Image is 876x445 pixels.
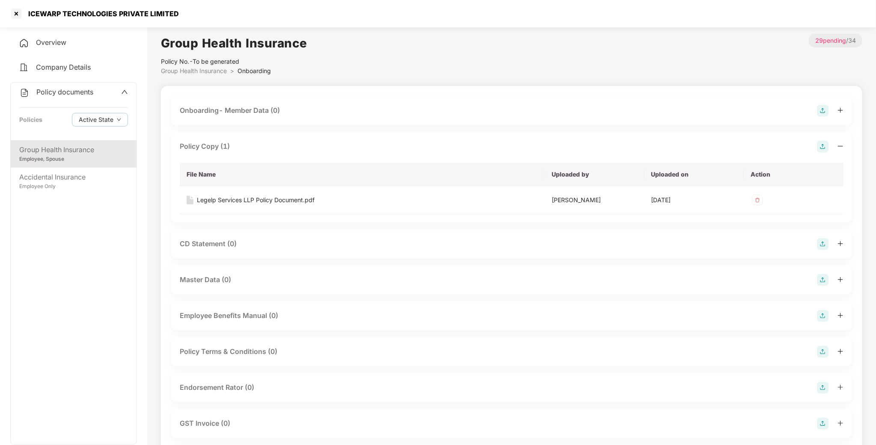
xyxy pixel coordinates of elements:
div: CD Statement (0) [180,239,237,249]
div: Group Health Insurance [19,144,128,155]
span: plus [837,277,843,283]
div: Policies [19,115,42,124]
div: Policy No.- To be generated [161,57,307,66]
div: ICEWARP TECHNOLOGIES PRIVATE LIMITED [23,9,179,18]
span: plus [837,384,843,390]
th: File Name [180,163,545,186]
div: [PERSON_NAME] [552,195,638,205]
span: minus [837,143,843,149]
div: GST Invoice (0) [180,418,230,429]
span: plus [837,348,843,354]
div: Policy Copy (1) [180,141,230,152]
div: Employee, Spouse [19,155,128,163]
th: Action [744,163,843,186]
span: Active State [79,115,113,124]
img: svg+xml;base64,PHN2ZyB4bWxucz0iaHR0cDovL3d3dy53My5vcmcvMjAwMC9zdmciIHdpZHRoPSIyNCIgaGVpZ2h0PSIyNC... [19,38,29,48]
div: Accidental Insurance [19,172,128,183]
img: svg+xml;base64,PHN2ZyB4bWxucz0iaHR0cDovL3d3dy53My5vcmcvMjAwMC9zdmciIHdpZHRoPSIyOCIgaGVpZ2h0PSIyOC... [817,105,829,117]
img: svg+xml;base64,PHN2ZyB4bWxucz0iaHR0cDovL3d3dy53My5vcmcvMjAwMC9zdmciIHdpZHRoPSIyOCIgaGVpZ2h0PSIyOC... [817,346,829,358]
span: Policy documents [36,88,93,96]
th: Uploaded by [545,163,644,186]
div: Endorsement Rator (0) [180,382,254,393]
span: plus [837,241,843,247]
img: svg+xml;base64,PHN2ZyB4bWxucz0iaHR0cDovL3d3dy53My5vcmcvMjAwMC9zdmciIHdpZHRoPSIyOCIgaGVpZ2h0PSIyOC... [817,310,829,322]
span: Company Details [36,63,91,71]
span: up [121,88,128,95]
img: svg+xml;base64,PHN2ZyB4bWxucz0iaHR0cDovL3d3dy53My5vcmcvMjAwMC9zdmciIHdpZHRoPSIyOCIgaGVpZ2h0PSIyOC... [817,141,829,153]
img: svg+xml;base64,PHN2ZyB4bWxucz0iaHR0cDovL3d3dy53My5vcmcvMjAwMC9zdmciIHdpZHRoPSIyOCIgaGVpZ2h0PSIyOC... [817,238,829,250]
span: Onboarding [238,67,271,74]
div: Onboarding- Member Data (0) [180,105,280,116]
span: plus [837,107,843,113]
img: svg+xml;base64,PHN2ZyB4bWxucz0iaHR0cDovL3d3dy53My5vcmcvMjAwMC9zdmciIHdpZHRoPSIzMiIgaGVpZ2h0PSIzMi... [751,193,764,207]
div: Employee Only [19,183,128,191]
span: Group Health Insurance [161,67,227,74]
img: svg+xml;base64,PHN2ZyB4bWxucz0iaHR0cDovL3d3dy53My5vcmcvMjAwMC9zdmciIHdpZHRoPSIyNCIgaGVpZ2h0PSIyNC... [19,62,29,73]
h1: Group Health Insurance [161,34,307,53]
button: Active Statedown [72,113,128,127]
div: Master Data (0) [180,274,231,285]
div: Legelp Services LLP Policy Document.pdf [197,195,315,205]
span: plus [837,420,843,426]
div: [DATE] [651,195,737,205]
img: svg+xml;base64,PHN2ZyB4bWxucz0iaHR0cDovL3d3dy53My5vcmcvMjAwMC9zdmciIHdpZHRoPSIxNiIgaGVpZ2h0PSIyMC... [187,196,193,204]
div: Employee Benefits Manual (0) [180,310,278,321]
p: / 34 [809,34,862,47]
th: Uploaded on [644,163,744,186]
div: Policy Terms & Conditions (0) [180,346,277,357]
img: svg+xml;base64,PHN2ZyB4bWxucz0iaHR0cDovL3d3dy53My5vcmcvMjAwMC9zdmciIHdpZHRoPSIyOCIgaGVpZ2h0PSIyOC... [817,274,829,286]
span: plus [837,312,843,318]
span: 29 pending [815,37,846,44]
span: > [230,67,234,74]
img: svg+xml;base64,PHN2ZyB4bWxucz0iaHR0cDovL3d3dy53My5vcmcvMjAwMC9zdmciIHdpZHRoPSIyNCIgaGVpZ2h0PSIyNC... [19,88,30,98]
span: down [117,118,121,122]
span: Overview [36,38,66,47]
img: svg+xml;base64,PHN2ZyB4bWxucz0iaHR0cDovL3d3dy53My5vcmcvMjAwMC9zdmciIHdpZHRoPSIyOCIgaGVpZ2h0PSIyOC... [817,418,829,430]
img: svg+xml;base64,PHN2ZyB4bWxucz0iaHR0cDovL3d3dy53My5vcmcvMjAwMC9zdmciIHdpZHRoPSIyOCIgaGVpZ2h0PSIyOC... [817,382,829,394]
